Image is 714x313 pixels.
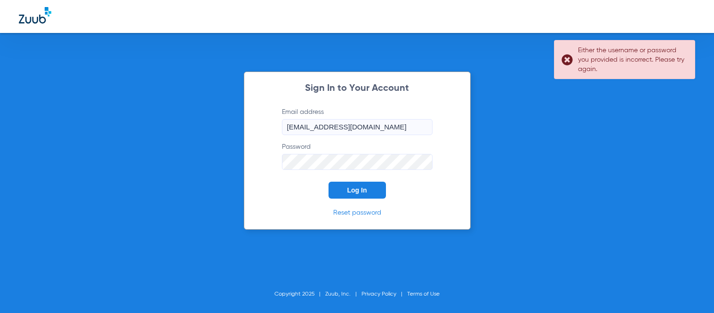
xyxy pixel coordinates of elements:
a: Terms of Use [407,291,440,297]
img: Zuub Logo [19,7,51,24]
li: Copyright 2025 [274,289,325,299]
label: Email address [282,107,433,135]
h2: Sign In to Your Account [268,84,447,93]
button: Log In [329,182,386,199]
input: Email addressOpen Keeper Popup [282,119,433,135]
input: PasswordOpen Keeper Popup [282,154,433,170]
a: Reset password [333,209,381,216]
li: Zuub, Inc. [325,289,361,299]
span: Log In [347,186,367,194]
a: Privacy Policy [361,291,396,297]
label: Password [282,142,433,170]
div: Either the username or password you provided is incorrect. Please try again. [578,46,687,74]
iframe: Chat Widget [667,268,714,313]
